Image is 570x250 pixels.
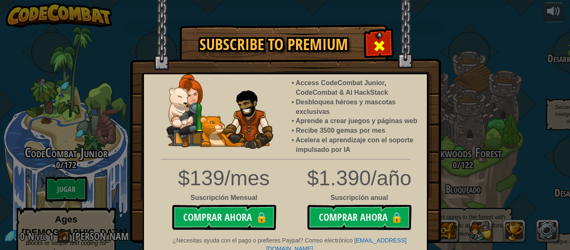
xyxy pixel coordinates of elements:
[307,205,411,230] button: Comprar ahora🔒
[173,237,353,244] span: ¿Necesitas ayuda con el pago o prefieres Paypal? Correo electrónico
[166,74,273,149] img: anya-and-nando-pet.webp
[138,193,433,203] div: Suscripción anual
[188,36,359,53] h1: Subscribe to Premium
[296,78,419,98] li: Access CodeCombat Junior, CodeCombat & AI HackStack
[296,136,419,155] li: Acelera el aprendizaje con el soporte impulsado por IA
[172,205,276,230] button: Comprar ahora🔒
[296,116,419,126] li: Aprende a crear juegos y páginas web
[296,98,419,117] li: Desbloquea héroes y mascotas exclusivas
[169,164,279,193] div: $139/mes
[296,126,419,136] li: Recibe 3500 gemas por mes
[138,164,433,193] div: $1.390/año
[169,193,279,203] div: Suscripción Mensual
